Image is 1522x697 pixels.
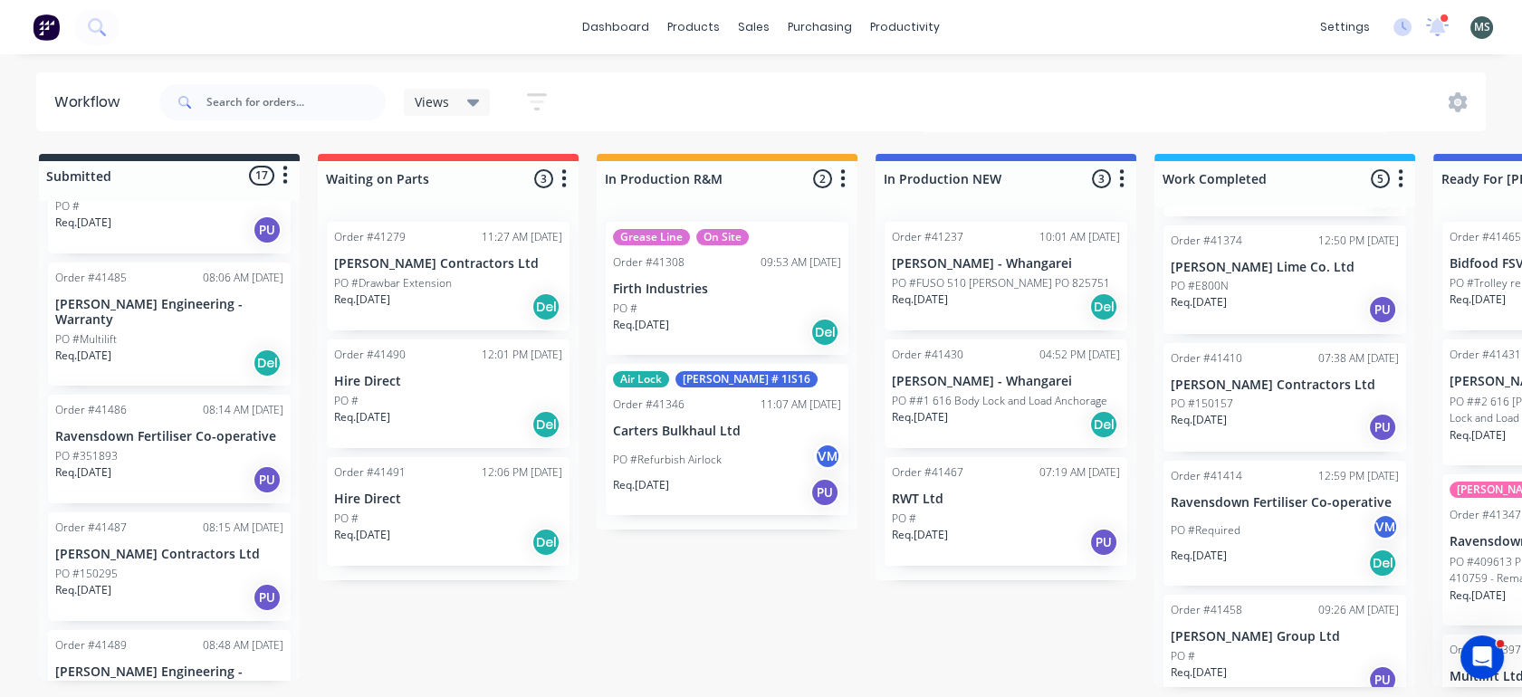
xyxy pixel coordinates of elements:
p: Req. [DATE] [1450,291,1506,308]
div: 08:15 AM [DATE] [203,520,283,536]
div: Order #41465 [1450,229,1521,245]
div: 12:01 PM [DATE] [482,347,562,363]
div: 08:48 AM [DATE] [203,637,283,654]
p: Req. [DATE] [892,527,948,543]
p: Req. [DATE] [334,291,390,308]
div: 12:50 PM [DATE] [1318,233,1399,249]
div: Del [1089,410,1118,439]
div: Order #41467 [892,464,963,481]
div: VM [814,443,841,470]
p: Req. [DATE] [1171,412,1227,428]
p: Hire Direct [334,492,562,507]
p: Req. [DATE] [892,291,948,308]
div: purchasing [779,14,861,41]
div: Order #41489 [55,637,127,654]
div: Del [531,410,560,439]
div: PU [253,583,282,612]
p: PO #FUSO 510 [PERSON_NAME] PO 825751 [892,275,1110,291]
div: 12:06 PM [DATE] [482,464,562,481]
div: PU [1089,528,1118,557]
p: [PERSON_NAME] Contractors Ltd [334,256,562,272]
div: 11:27 AM [DATE] [482,229,562,245]
div: Order #41414 [1171,468,1242,484]
p: [PERSON_NAME] - Whangarei [892,256,1120,272]
p: Req. [DATE] [1171,548,1227,564]
p: [PERSON_NAME] Contractors Ltd [55,547,283,562]
a: dashboard [573,14,658,41]
p: PO #Required [1171,522,1240,539]
p: PO #E800N [1171,278,1229,294]
div: Order #4149112:06 PM [DATE]Hire DirectPO #Req.[DATE]Del [327,457,570,566]
p: PO # [55,198,80,215]
div: settings [1311,14,1379,41]
div: Order #4123710:01 AM [DATE][PERSON_NAME] - WhangareiPO #FUSO 510 [PERSON_NAME] PO 825751Req.[DATE... [885,222,1127,330]
p: PO #150295 [55,566,118,582]
p: Ravensdown Fertiliser Co-operative [55,429,283,444]
p: Carters Bulkhaul Ltd [613,424,841,439]
p: Hire Direct [334,374,562,389]
div: Order #4137412:50 PM [DATE][PERSON_NAME] Lime Co. LtdPO #E800NReq.[DATE]PU [1163,225,1406,334]
div: Grease Line [613,229,690,245]
img: Factory [33,14,60,41]
div: Order #41237 [892,229,963,245]
div: Del [1368,549,1397,578]
p: PO #Refurbish Airlock [613,452,722,468]
div: PU [810,478,839,507]
p: Req. [DATE] [55,215,111,231]
div: Order #41458 [1171,602,1242,618]
div: Del [531,528,560,557]
p: PO #150157 [1171,396,1233,412]
p: Req. [DATE] [55,348,111,364]
div: 07:38 AM [DATE] [1318,350,1399,367]
div: Order #41485 [55,270,127,286]
div: Order #4141412:59 PM [DATE]Ravensdown Fertiliser Co-operativePO #RequiredVMReq.[DATE]Del [1163,461,1406,587]
div: Order #41487 [55,520,127,536]
div: Order #41430 [892,347,963,363]
p: Req. [DATE] [1450,427,1506,444]
div: 11:07 AM [DATE] [761,396,841,413]
p: Req. [DATE] [1171,294,1227,310]
div: 09:53 AM [DATE] [761,254,841,271]
div: Order #41347 [1450,507,1521,523]
div: Order #41397 [1450,642,1521,658]
p: [PERSON_NAME] Engineering - Warranty [55,664,283,695]
span: MS [1474,19,1490,35]
div: Order #4141007:38 AM [DATE][PERSON_NAME] Contractors LtdPO #150157Req.[DATE]PU [1163,343,1406,452]
p: PO # [892,511,916,527]
p: Req. [DATE] [613,477,669,493]
p: Req. [DATE] [613,317,669,333]
div: Order #4148608:14 AM [DATE]Ravensdown Fertiliser Co-operativePO #351893Req.[DATE]PU [48,395,291,503]
div: VM [1372,513,1399,540]
p: PO #Drawbar Extension [334,275,452,291]
div: Order #41374 [1171,233,1242,249]
p: Firth Industries [613,282,841,297]
p: PO #Multilift [55,331,117,348]
div: Order #4149012:01 PM [DATE]Hire DirectPO #Req.[DATE]Del [327,339,570,448]
div: Del [810,318,839,347]
div: PU [1368,295,1397,324]
div: sales [729,14,779,41]
p: PO # [1171,648,1195,664]
div: Air Lock[PERSON_NAME] # 1IS16Order #4134611:07 AM [DATE]Carters Bulkhaul LtdPO #Refurbish Airlock... [606,364,848,515]
div: Del [253,348,282,377]
p: [PERSON_NAME] Group Ltd [1171,629,1399,644]
div: 08:14 AM [DATE] [203,402,283,418]
div: PU [253,215,282,244]
iframe: Intercom live chat [1460,635,1504,679]
div: PU [253,465,282,494]
p: [PERSON_NAME] Engineering - Warranty [55,297,283,328]
div: Order #41431 [1450,347,1521,363]
p: PO # [334,511,359,527]
p: Req. [DATE] [55,464,111,481]
div: PU [1368,665,1397,694]
p: [PERSON_NAME] Lime Co. Ltd [1171,260,1399,275]
p: Req. [DATE] [334,409,390,425]
div: 09:26 AM [DATE] [1318,602,1399,618]
div: productivity [861,14,949,41]
p: PO #351893 [55,448,118,464]
div: Workflow [54,91,129,113]
p: Ravensdown Fertiliser Co-operative [1171,495,1399,511]
div: Order #41491 [334,464,406,481]
p: PO ##1 616 Body Lock and Load Anchorage [892,393,1107,409]
div: Order #41308 [613,254,684,271]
